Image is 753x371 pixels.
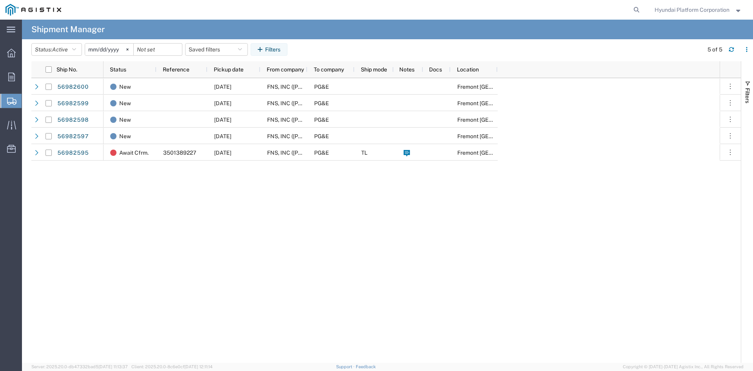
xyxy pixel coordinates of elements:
[119,111,131,128] span: New
[623,364,744,370] span: Copyright © [DATE]-[DATE] Agistix Inc., All Rights Reserved
[119,95,131,111] span: New
[361,150,367,156] span: TL
[457,84,536,90] span: Fremont DC
[708,46,722,54] div: 5 of 5
[457,117,536,123] span: Fremont DC
[457,66,479,73] span: Location
[429,66,442,73] span: Docs
[52,46,68,53] span: Active
[267,117,405,123] span: FNS, INC (Harmon)(C/O Hyundai Corporation)
[110,66,126,73] span: Status
[655,5,729,14] span: Hyundai Platform Corporation
[399,66,415,73] span: Notes
[31,364,128,369] span: Server: 2025.20.0-db47332bad5
[267,100,405,106] span: FNS, INC (Harmon)(C/O Hyundai Corporation)
[654,5,742,15] button: Hyundai Platform Corporation
[57,97,89,110] a: 56982599
[251,43,287,56] button: Filters
[57,130,89,143] a: 56982597
[361,66,387,73] span: Ship mode
[214,66,244,73] span: Pickup date
[134,44,182,55] input: Not set
[119,128,131,144] span: New
[57,114,89,126] a: 56982598
[31,43,82,56] button: Status:Active
[457,150,536,156] span: Fremont DC
[98,364,128,369] span: [DATE] 11:13:37
[184,364,213,369] span: [DATE] 12:11:14
[267,150,405,156] span: FNS, INC (Harmon)(C/O Hyundai Corporation)
[314,117,329,123] span: PG&E
[85,44,133,55] input: Not set
[356,364,376,369] a: Feedback
[57,81,89,93] a: 56982600
[457,100,536,106] span: Fremont DC
[267,133,405,139] span: FNS, INC (Harmon)(C/O Hyundai Corporation)
[163,150,196,156] span: 3501389227
[57,147,89,159] a: 56982595
[214,84,231,90] span: 09/30/2025
[744,88,751,103] span: Filters
[119,144,149,161] span: Await Cfrm.
[267,84,405,90] span: FNS, INC (Harmon)(C/O Hyundai Corporation)
[56,66,77,73] span: Ship No.
[214,117,231,123] span: 09/30/2025
[336,364,356,369] a: Support
[119,79,131,95] span: New
[163,66,189,73] span: Reference
[214,100,231,106] span: 09/30/2025
[214,150,231,156] span: 10/08/2025
[457,133,536,139] span: Fremont DC
[314,66,344,73] span: To company
[314,133,329,139] span: PG&E
[267,66,304,73] span: From company
[131,364,213,369] span: Client: 2025.20.0-8c6e0cf
[185,43,248,56] button: Saved filters
[5,4,61,16] img: logo
[31,20,105,39] h4: Shipment Manager
[314,84,329,90] span: PG&E
[214,133,231,139] span: 09/30/2025
[314,150,329,156] span: PG&E
[314,100,329,106] span: PG&E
